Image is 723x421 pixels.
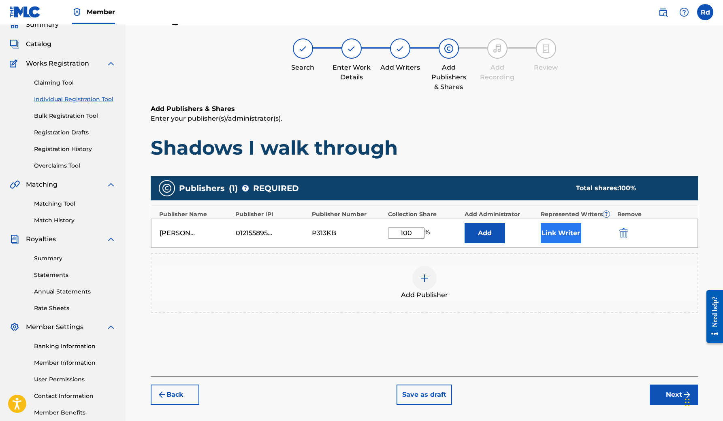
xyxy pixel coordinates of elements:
[159,210,232,219] div: Publisher Name
[179,182,225,194] span: Publishers
[380,63,420,72] div: Add Writers
[420,273,429,283] img: add
[10,180,20,189] img: Matching
[34,408,116,417] a: Member Benefits
[424,228,432,239] span: %
[685,390,690,415] div: Drag
[541,44,551,53] img: step indicator icon for Review
[700,283,723,350] iframe: Resource Center
[106,234,116,244] img: expand
[347,44,356,53] img: step indicator icon for Enter Work Details
[26,180,58,189] span: Matching
[72,7,82,17] img: Top Rightsholder
[34,95,116,104] a: Individual Registration Tool
[429,63,469,92] div: Add Publishers & Shares
[676,4,692,20] div: Help
[679,7,689,17] img: help
[10,59,20,68] img: Works Registration
[465,210,537,219] div: Add Administrator
[26,20,59,30] span: Summary
[465,223,505,243] button: Add
[151,114,698,123] p: Enter your publisher(s)/administrator(s).
[395,44,405,53] img: step indicator icon for Add Writers
[34,200,116,208] a: Matching Tool
[151,385,199,405] button: Back
[229,182,238,194] span: ( 1 )
[242,185,249,191] span: ?
[10,20,19,30] img: Summary
[34,128,116,137] a: Registration Drafts
[34,254,116,263] a: Summary
[298,44,308,53] img: step indicator icon for Search
[26,322,83,332] span: Member Settings
[157,390,167,400] img: 7ee5dd4eb1f8a8e3ef2f.svg
[34,287,116,296] a: Annual Statements
[697,4,713,20] div: User Menu
[106,322,116,332] img: expand
[576,183,682,193] div: Total shares:
[87,7,115,17] span: Member
[658,7,668,17] img: search
[162,183,172,193] img: publishers
[34,271,116,279] a: Statements
[526,63,566,72] div: Review
[34,112,116,120] a: Bulk Registration Tool
[617,210,690,219] div: Remove
[106,59,116,68] img: expand
[34,392,116,400] a: Contact Information
[106,180,116,189] img: expand
[26,234,56,244] span: Royalties
[10,322,19,332] img: Member Settings
[34,145,116,153] a: Registration History
[34,162,116,170] a: Overclaims Tool
[650,385,698,405] button: Next
[235,210,308,219] div: Publisher IPI
[397,385,452,405] button: Save as draft
[10,6,41,18] img: MLC Logo
[493,44,502,53] img: step indicator icon for Add Recording
[283,63,323,72] div: Search
[34,342,116,351] a: Banking Information
[34,375,116,384] a: User Permissions
[34,359,116,367] a: Member Information
[603,211,610,217] span: ?
[655,4,671,20] a: Public Search
[541,210,613,219] div: Represented Writers
[151,104,698,114] h6: Add Publishers & Shares
[34,79,116,87] a: Claiming Tool
[619,228,628,238] img: 12a2ab48e56ec057fbd8.svg
[312,210,384,219] div: Publisher Number
[401,290,448,300] span: Add Publisher
[388,210,461,219] div: Collection Share
[331,63,372,82] div: Enter Work Details
[151,136,698,160] h1: Shadows I walk through
[10,39,51,49] a: CatalogCatalog
[34,216,116,225] a: Match History
[10,234,19,244] img: Royalties
[444,44,454,53] img: step indicator icon for Add Publishers & Shares
[253,182,299,194] span: REQUIRED
[10,39,19,49] img: Catalog
[26,39,51,49] span: Catalog
[10,20,59,30] a: SummarySummary
[34,304,116,313] a: Rate Sheets
[619,184,636,192] span: 100 %
[26,59,89,68] span: Works Registration
[477,63,518,82] div: Add Recording
[682,382,723,421] iframe: Chat Widget
[541,223,581,243] button: Link Writer
[682,390,692,400] img: f7272a7cc735f4ea7f67.svg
